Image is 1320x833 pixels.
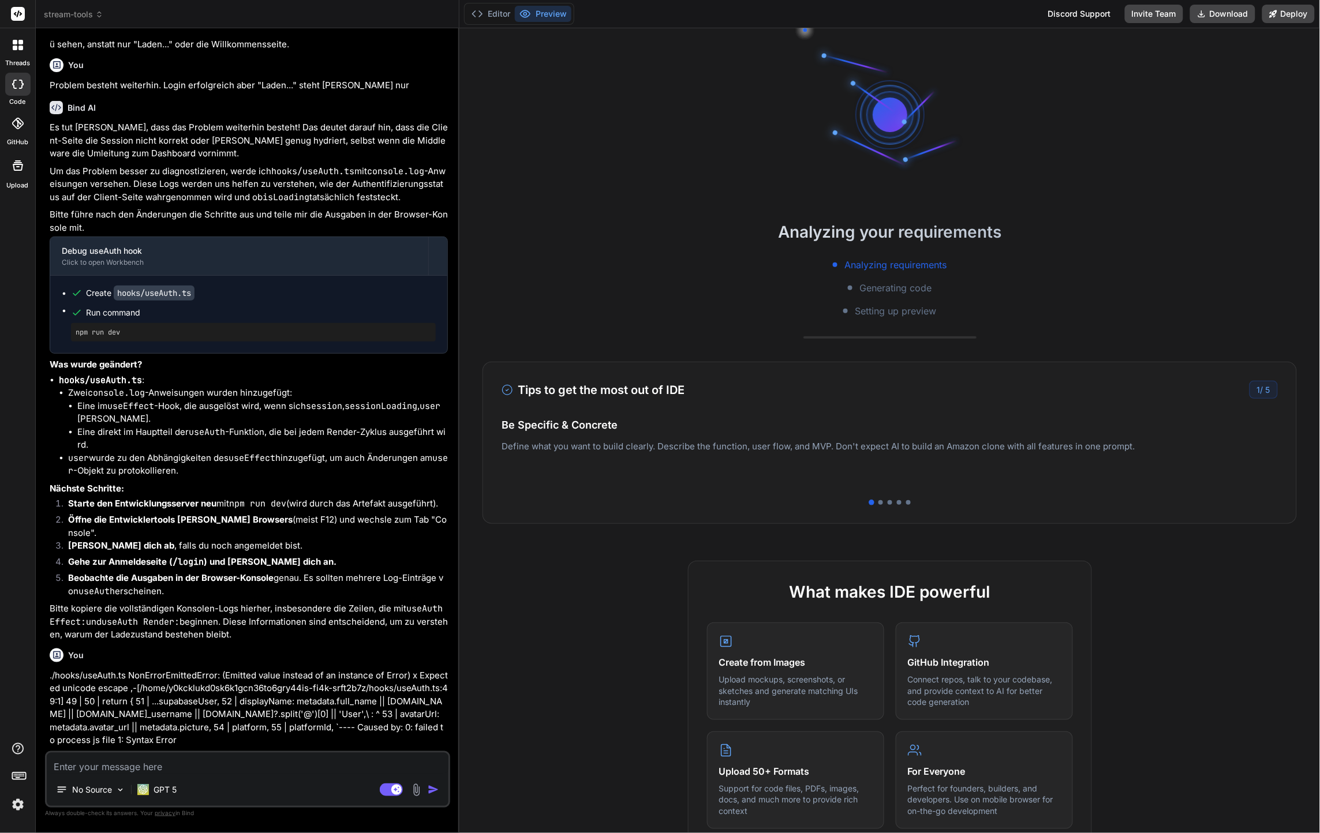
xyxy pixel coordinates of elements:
code: useAuth Render: [102,616,180,628]
strong: Was wurde geändert? [50,359,142,370]
p: ./hooks/useAuth.ts NonErrorEmittedError: (Emitted value instead of an instance of Error) x Expect... [50,669,448,747]
code: hooks/useAuth.ts [271,166,354,177]
li: , falls du noch angemeldet bist. [59,539,448,556]
label: GitHub [7,137,28,147]
p: GPT 5 [154,784,177,796]
code: useEffect [107,400,154,412]
div: Create [86,287,195,299]
p: Problem besteht weiterhin. Login erfolgreich aber "Laden..." steht [PERSON_NAME] nur [50,79,448,92]
strong: Beobachte die Ausgaben in der Browser-Konsole [68,572,274,583]
img: GPT 5 [137,784,149,796]
li: Zwei -Anweisungen wurden hinzugefügt: [68,387,448,452]
p: Du solltest nun nach dem Login direkt auf [PERSON_NAME] und das Dashboard-Menü sehen, anstatt nur... [50,25,448,51]
li: (meist F12) und wechsle zum Tab "Console". [59,513,448,539]
h3: Tips to get the most out of IDE [502,381,685,399]
label: threads [5,58,30,68]
li: Eine im -Hook, die ausgelöst wird, wenn sich , , [PERSON_NAME]. [77,400,448,426]
p: Support for code files, PDFs, images, docs, and much more to provide rich context [719,783,872,817]
h6: You [68,650,84,661]
h4: GitHub Integration [908,655,1061,669]
p: Always double-check its answers. Your in Bind [45,808,450,819]
button: Download [1190,5,1255,23]
h2: What makes IDE powerful [707,580,1073,604]
button: Editor [467,6,515,22]
p: Um das Problem besser zu diagnostizieren, werde ich mit -Anweisungen versehen. Diese Logs werden ... [50,165,448,204]
pre: npm run dev [76,328,431,337]
p: Connect repos, talk to your codebase, and provide context to AI for better code generation [908,674,1061,708]
button: Deploy [1262,5,1315,23]
div: Debug useAuth hook [62,245,417,257]
code: user [68,452,448,477]
code: user [68,452,89,464]
code: useEffect [229,452,275,464]
code: isLoading [263,192,309,203]
code: user [420,400,440,412]
li: wurde zu den Abhängigkeiten des hinzugefügt, um auch Änderungen am -Objekt zu protokollieren. [68,452,448,478]
strong: [PERSON_NAME] dich ab [68,540,174,551]
p: Es tut [PERSON_NAME], dass das Problem weiterhin besteht! Das deutet darauf hin, dass die Client-... [50,121,448,160]
h6: You [68,59,84,71]
div: / [1250,381,1278,399]
div: Discord Support [1041,5,1118,23]
span: stream-tools [44,9,103,20]
span: Analyzing requirements [844,258,947,272]
li: Eine direkt im Hauptteil der -Funktion, die bei jedem Render-Zyklus ausgeführt wird. [77,426,448,452]
li: mit (wird durch das Artefakt ausgeführt). [59,497,448,513]
code: /dashboard [220,26,272,37]
span: Setting up preview [855,304,936,318]
li: : [59,374,448,478]
button: Invite Team [1125,5,1183,23]
code: hooks/useAuth.ts [59,374,142,386]
p: Bitte kopiere die vollständigen Konsolen-Logs hierher, insbesondere die Zeilen, die mit und begin... [50,602,448,641]
button: Debug useAuth hookClick to open Workbench [50,237,428,275]
code: hooks/useAuth.ts [114,286,195,301]
code: useAuth Effect: [50,603,448,628]
h4: Upload 50+ Formats [719,764,872,778]
li: genau. Es sollten mehrere Log-Einträge von erscheinen. [59,572,448,598]
button: Preview [515,6,571,22]
p: Bitte führe nach den Änderungen die Schritte aus und teile mir die Ausgaben in der Browser-Konsol... [50,208,448,234]
label: code [10,97,26,107]
p: Upload mockups, screenshots, or sketches and generate matching UIs instantly [719,674,872,708]
h6: Bind AI [68,102,96,114]
strong: Öffne die Entwicklertools [PERSON_NAME] Browsers [68,514,293,525]
code: npm run dev [229,498,286,509]
img: Pick Models [115,785,125,795]
p: No Source [72,784,112,796]
code: useAuth [78,586,115,597]
p: Perfect for founders, builders, and developers. Use on mobile browser for on-the-go development [908,783,1061,817]
h4: Create from Images [719,655,872,669]
code: console.log [367,166,424,177]
span: 5 [1266,385,1270,395]
div: Click to open Workbench [62,258,417,267]
span: privacy [155,809,175,816]
code: /login [173,556,204,568]
strong: Starte den Entwicklungsserver neu [68,498,216,509]
img: icon [428,784,439,796]
strong: Nächste Schritte: [50,483,124,494]
span: Run command [86,307,436,318]
label: Upload [7,181,29,190]
h4: Be Specific & Concrete [502,417,1278,433]
h4: For Everyone [908,764,1061,778]
code: console.log [88,387,145,399]
span: Generating code [859,281,932,295]
span: 1 [1257,385,1261,395]
code: sessionLoading [345,400,417,412]
img: settings [8,795,28,815]
strong: Gehe zur Anmeldeseite ( ) und [PERSON_NAME] dich an. [68,556,336,567]
img: attachment [410,783,423,797]
code: useAuth [189,426,225,438]
code: session [306,400,342,412]
h2: Analyzing your requirements [459,220,1320,244]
